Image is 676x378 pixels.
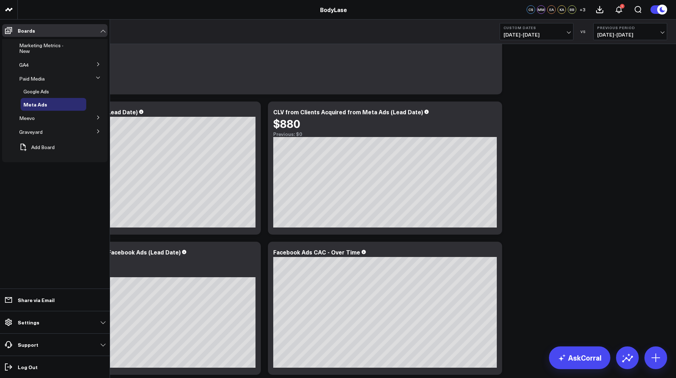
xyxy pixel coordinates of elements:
[32,272,255,277] div: Previous: 1
[620,4,625,9] div: 1
[19,128,43,135] span: Graveyard
[19,129,43,135] a: Graveyard
[597,32,663,38] span: [DATE] - [DATE]
[18,297,55,303] p: Share via Email
[597,26,663,30] b: Previous Period
[19,43,72,54] a: Marketing Metrics - New
[18,364,38,370] p: Log Out
[500,23,573,40] button: Custom Dates[DATE]-[DATE]
[578,5,587,14] button: +3
[527,5,535,14] div: CS
[504,32,570,38] span: [DATE] - [DATE]
[2,361,108,373] a: Log Out
[16,139,55,155] button: Add Board
[273,131,497,137] div: Previous: $0
[23,101,47,108] span: Meta Ads
[593,23,667,40] button: Previous Period[DATE]-[DATE]
[568,5,576,14] div: BB
[19,61,29,68] span: GA4
[273,108,423,116] div: CLV from Clients Acquired from Meta Ads (Lead Date)
[504,26,570,30] b: Custom Dates
[320,6,347,13] a: BodyLase
[549,346,610,369] a: AskCorral
[19,42,64,54] span: Marketing Metrics - New
[579,7,586,12] span: + 3
[557,5,566,14] div: KA
[18,342,38,347] p: Support
[577,29,590,34] div: VS
[19,115,35,121] a: Meevo
[23,88,49,95] span: Google Ads
[19,62,29,68] a: GA4
[18,28,35,33] p: Boards
[19,76,45,82] a: Paid Media
[273,117,300,130] div: $880
[23,89,49,94] a: Google Ads
[537,5,545,14] div: MM
[19,75,45,82] span: Paid Media
[18,319,39,325] p: Settings
[547,5,556,14] div: EA
[23,102,47,107] a: Meta Ads
[273,248,360,256] div: Facebook Ads CAC - Over Time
